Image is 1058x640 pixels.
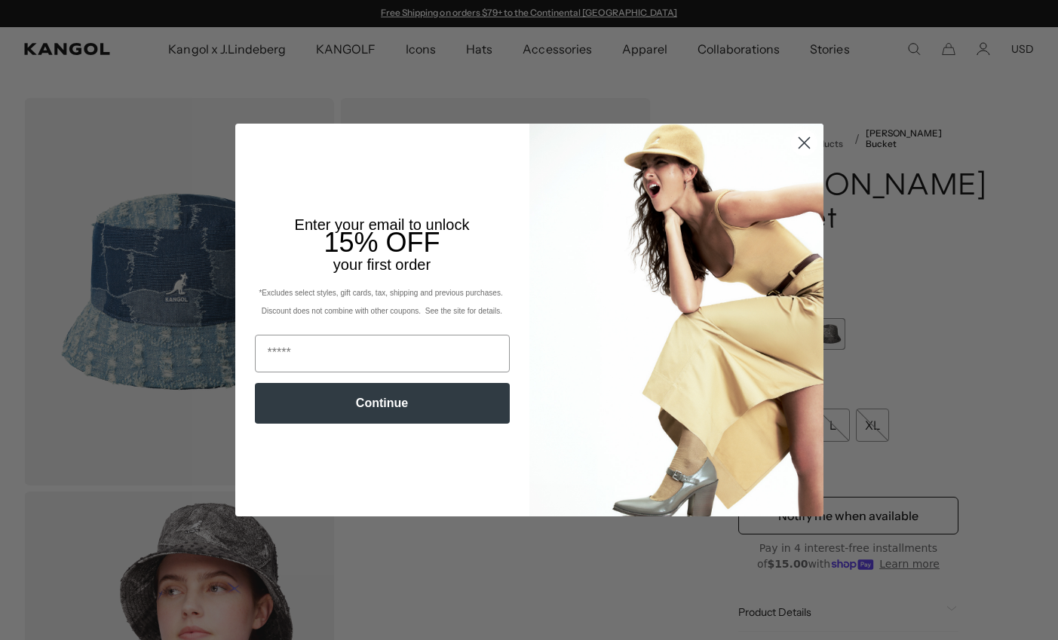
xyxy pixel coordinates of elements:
button: Close dialog [791,130,817,156]
span: Enter your email to unlock [295,216,470,233]
button: Continue [255,383,510,424]
img: 93be19ad-e773-4382-80b9-c9d740c9197f.jpeg [529,124,823,516]
span: your first order [333,256,431,273]
span: 15% OFF [324,227,440,258]
input: Email [255,335,510,372]
span: *Excludes select styles, gift cards, tax, shipping and previous purchases. Discount does not comb... [259,289,504,315]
